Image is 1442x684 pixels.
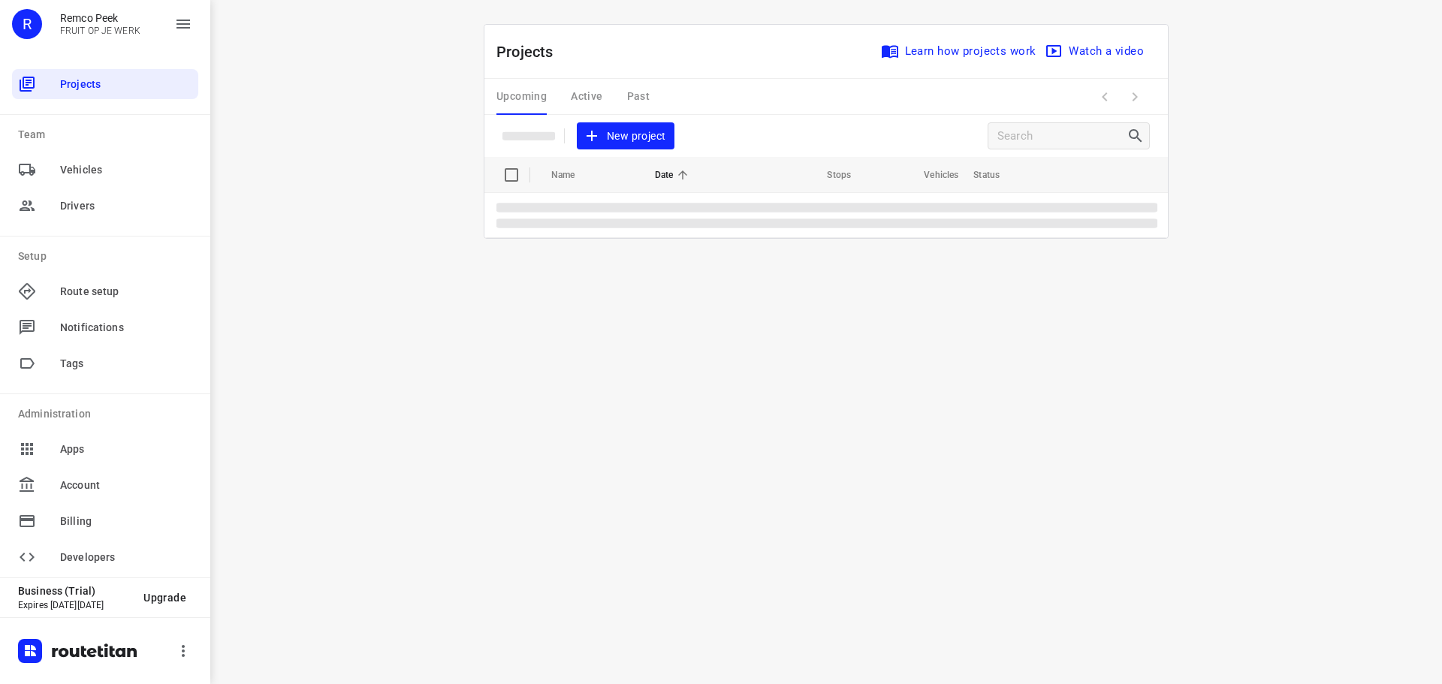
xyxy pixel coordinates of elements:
p: Business (Trial) [18,585,131,597]
span: Projects [60,77,192,92]
div: Apps [12,434,198,464]
span: Apps [60,441,192,457]
span: Date [655,166,693,184]
span: Vehicles [904,166,958,184]
div: Tags [12,348,198,378]
button: Upgrade [131,584,198,611]
span: Upgrade [143,592,186,604]
div: Drivers [12,191,198,221]
span: Developers [60,550,192,565]
p: Remco Peek [60,12,140,24]
div: R [12,9,42,39]
span: Tags [60,356,192,372]
span: Notifications [60,320,192,336]
p: Expires [DATE][DATE] [18,600,131,610]
div: Route setup [12,276,198,306]
p: FRUIT OP JE WERK [60,26,140,36]
div: Projects [12,69,198,99]
div: Vehicles [12,155,198,185]
input: Search projects [997,125,1127,148]
div: Account [12,470,198,500]
div: Billing [12,506,198,536]
div: Notifications [12,312,198,342]
span: Route setup [60,284,192,300]
div: Developers [12,542,198,572]
div: Search [1127,127,1149,145]
span: Stops [807,166,851,184]
span: Account [60,478,192,493]
span: Vehicles [60,162,192,178]
button: New project [577,122,674,150]
span: Next Page [1120,82,1150,112]
span: Status [973,166,1019,184]
span: Billing [60,514,192,529]
p: Team [18,127,198,143]
span: New project [586,127,665,146]
p: Projects [496,41,566,63]
p: Setup [18,249,198,264]
p: Administration [18,406,198,422]
span: Previous Page [1090,82,1120,112]
span: Drivers [60,198,192,214]
span: Name [551,166,595,184]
